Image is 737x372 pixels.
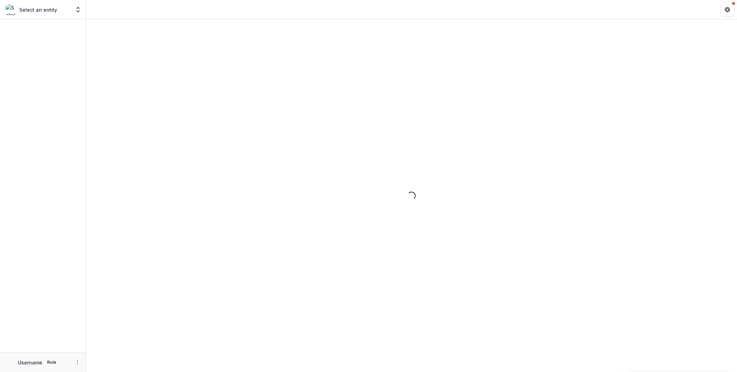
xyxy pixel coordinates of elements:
[720,3,734,16] button: Get Help
[18,359,42,366] p: Username
[5,4,16,15] img: Select an entity
[45,359,58,365] p: Role
[73,3,83,16] button: Open entity switcher
[19,6,57,13] p: Select an entity
[73,358,81,367] button: More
